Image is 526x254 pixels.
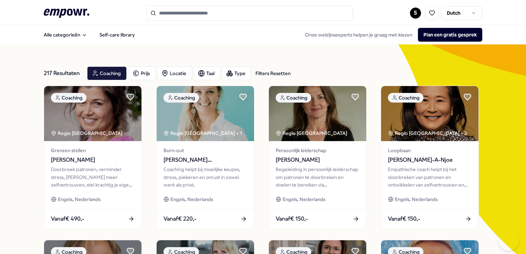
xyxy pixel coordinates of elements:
[388,147,472,154] span: Loopbaan
[51,147,135,154] span: Grenzen stellen
[44,86,142,229] a: package imageCoachingRegio [GEOGRAPHIC_DATA] Grenzen stellen[PERSON_NAME]Doorbreek patronen, verm...
[276,93,311,103] div: Coaching
[276,129,348,137] div: Regio [GEOGRAPHIC_DATA]
[58,195,101,203] span: Engels, Nederlands
[388,166,472,189] div: Empathische coach helpt bij het doorbreken van patronen en ontwikkelen van zelfvertrouwen en inne...
[255,70,291,77] div: Filters Resetten
[276,214,308,223] span: Vanaf € 150,-
[388,156,472,165] span: [PERSON_NAME]-A-Njoe
[157,86,254,141] img: package image
[164,214,197,223] span: Vanaf € 220,-
[388,129,467,137] div: Regio [GEOGRAPHIC_DATA] + 2
[44,86,141,141] img: package image
[164,147,247,154] span: Burn-out
[388,93,423,103] div: Coaching
[94,28,140,42] a: Self-care library
[388,214,420,223] span: Vanaf € 150,-
[51,129,124,137] div: Regio [GEOGRAPHIC_DATA]
[164,156,247,165] span: [PERSON_NAME][GEOGRAPHIC_DATA]
[276,147,359,154] span: Persoonlijk leiderschap
[283,195,325,203] span: Engels, Nederlands
[51,166,135,189] div: Doorbreek patronen, verminder stress, [PERSON_NAME] meer zelfvertrouwen, stel krachtig je eigen g...
[157,66,192,80] button: Locatie
[418,28,482,42] button: Plan een gratis gesprek
[44,66,82,80] div: 217 Resultaten
[193,66,220,80] button: Taal
[299,28,482,42] div: Onze welzijnsexperts helpen je graag met kiezen
[410,8,421,19] button: S
[222,66,251,80] button: Type
[87,66,127,80] button: Coaching
[51,156,135,165] span: [PERSON_NAME]
[128,66,156,80] button: Prijs
[276,156,359,165] span: [PERSON_NAME]
[51,214,84,223] span: Vanaf € 490,-
[381,86,478,141] img: package image
[164,93,199,103] div: Coaching
[498,230,519,251] iframe: Help Scout Beacon - Open
[170,195,213,203] span: Engels, Nederlands
[164,166,247,189] div: Coaching helpt bij moeilijke keuzes, stress, piekeren en onrust in zowel werk als privé.
[164,129,242,137] div: Regio [GEOGRAPHIC_DATA] + 1
[156,86,254,229] a: package imageCoachingRegio [GEOGRAPHIC_DATA] + 1Burn-out[PERSON_NAME][GEOGRAPHIC_DATA]Coaching he...
[269,86,366,141] img: package image
[395,195,438,203] span: Engels, Nederlands
[51,93,86,103] div: Coaching
[381,86,479,229] a: package imageCoachingRegio [GEOGRAPHIC_DATA] + 2Loopbaan[PERSON_NAME]-A-NjoeEmpathische coach hel...
[146,6,353,21] input: Search for products, categories or subcategories
[38,28,140,42] nav: Main
[269,86,367,229] a: package imageCoachingRegio [GEOGRAPHIC_DATA] Persoonlijk leiderschap[PERSON_NAME]Begeleiding in p...
[38,28,93,42] button: Alle categorieën
[276,166,359,189] div: Begeleiding in persoonlijk leiderschap om patronen te doorbreken en doelen te bereiken via bewust...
